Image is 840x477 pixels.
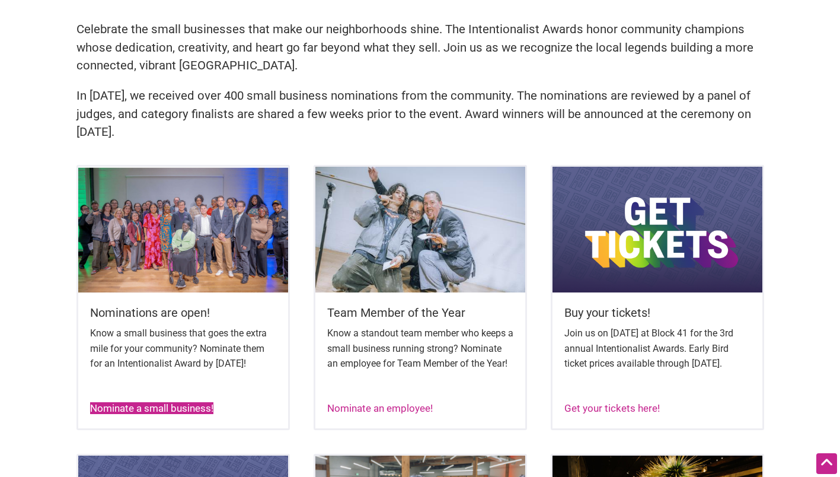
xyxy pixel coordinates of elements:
h5: Team Member of the Year [327,304,513,321]
a: Nominate an employee! [327,402,433,414]
p: In [DATE], we received over 400 small business nominations from the community. The nominations ar... [76,87,764,141]
p: Know a standout team member who keeps a small business running strong? Nominate an employee for T... [327,326,513,371]
div: Scroll Back to Top [816,453,837,474]
h5: Buy your tickets! [564,304,750,321]
a: Nominate a small business! [90,402,213,414]
p: Join us on [DATE] at Block 41 for the 3rd annual Intentionalist Awards. Early Bird ticket prices ... [564,326,750,371]
a: Get your tickets here! [564,402,660,414]
h5: Nominations are open! [90,304,276,321]
p: Know a small business that goes the extra mile for your community? Nominate them for an Intention... [90,326,276,371]
p: Celebrate the small businesses that make our neighborhoods shine. The Intentionalist Awards honor... [76,20,764,75]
